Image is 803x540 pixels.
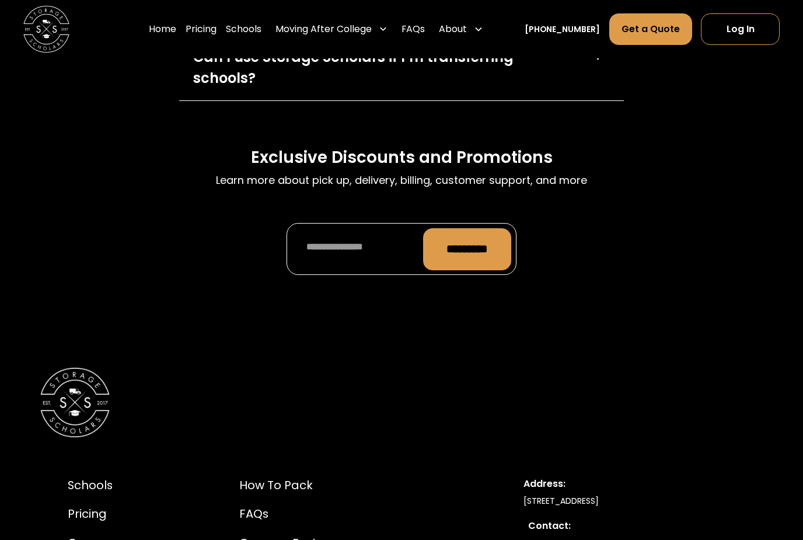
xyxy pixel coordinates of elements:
a: Schools [68,477,141,494]
a: [PHONE_NUMBER] [525,23,600,35]
div: [STREET_ADDRESS] [523,495,735,507]
div: Moving After College [271,13,393,46]
p: Learn more about pick up, delivery, billing, customer support, and more [216,173,587,189]
a: FAQs [401,13,425,46]
div: Can I use Storage Scholars if I’m transferring schools? [193,47,578,88]
a: Log In [701,13,780,45]
div: + [591,47,604,65]
a: Schools [226,13,261,46]
a: home [23,6,69,52]
a: FAQs [239,506,362,523]
div: Contact: [528,519,731,533]
a: Home [149,13,176,46]
a: Pricing [186,13,217,46]
img: Storage Scholars Logomark. [40,368,110,437]
a: How to Pack [239,477,362,494]
div: Moving After College [275,22,372,36]
a: Pricing [68,506,141,523]
form: Promo Form [287,223,516,275]
h3: Exclusive Discounts and Promotions [251,147,553,168]
div: About [439,22,467,36]
a: Get a Quote [609,13,692,45]
div: Address: [523,477,735,491]
img: Storage Scholars main logo [23,6,69,52]
div: About [434,13,488,46]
